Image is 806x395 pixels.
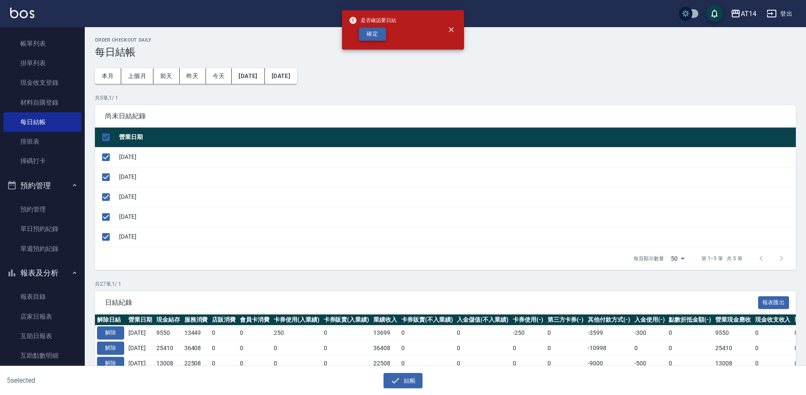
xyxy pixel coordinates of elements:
[154,341,182,356] td: 25410
[586,325,632,341] td: -3599
[667,341,713,356] td: 0
[153,68,180,84] button: 前天
[3,326,81,346] a: 互助日報表
[455,341,511,356] td: 0
[154,325,182,341] td: 9550
[182,314,210,325] th: 服務消費
[3,262,81,284] button: 報表及分析
[3,175,81,197] button: 預約管理
[455,356,511,371] td: 0
[238,341,272,356] td: 0
[371,356,399,371] td: 22508
[371,341,399,356] td: 36408
[632,341,667,356] td: 0
[322,356,372,371] td: 0
[210,341,238,356] td: 0
[545,341,586,356] td: 0
[210,314,238,325] th: 店販消費
[238,314,272,325] th: 會員卡消費
[95,94,796,102] p: 共 5 筆, 1 / 1
[706,5,723,22] button: save
[753,356,793,371] td: 0
[442,20,461,39] button: close
[586,356,632,371] td: -9000
[180,68,206,84] button: 昨天
[667,314,713,325] th: 點數折抵金額(-)
[126,314,154,325] th: 營業日期
[97,326,124,339] button: 解除
[667,356,713,371] td: 0
[117,147,796,167] td: [DATE]
[741,8,756,19] div: AT14
[95,46,796,58] h3: 每日結帳
[210,356,238,371] td: 0
[126,325,154,341] td: [DATE]
[117,167,796,187] td: [DATE]
[272,356,322,371] td: 0
[753,325,793,341] td: 0
[3,53,81,73] a: 掛單列表
[117,128,796,147] th: 營業日期
[238,356,272,371] td: 0
[117,187,796,207] td: [DATE]
[3,239,81,259] a: 單週預約紀錄
[545,325,586,341] td: 0
[753,314,793,325] th: 現金收支收入
[632,356,667,371] td: -500
[3,132,81,151] a: 排班表
[232,68,264,84] button: [DATE]
[206,68,232,84] button: 今天
[322,325,372,341] td: 0
[105,112,786,120] span: 尚未日結紀錄
[3,287,81,306] a: 報表目錄
[3,112,81,132] a: 每日結帳
[117,227,796,247] td: [DATE]
[117,207,796,227] td: [DATE]
[632,314,667,325] th: 入金使用(-)
[713,341,753,356] td: 25410
[126,341,154,356] td: [DATE]
[727,5,760,22] button: AT14
[97,357,124,370] button: 解除
[105,298,758,307] span: 日結紀錄
[713,314,753,325] th: 營業現金應收
[95,37,796,43] h2: Order checkout daily
[371,314,399,325] th: 業績收入
[272,325,322,341] td: 250
[265,68,297,84] button: [DATE]
[634,255,664,262] p: 每頁顯示數量
[272,341,322,356] td: 0
[3,93,81,112] a: 材料自購登錄
[399,314,455,325] th: 卡券販賣(不入業績)
[322,341,372,356] td: 0
[701,255,742,262] p: 第 1–5 筆 共 5 筆
[182,356,210,371] td: 22508
[3,34,81,53] a: 帳單列表
[455,325,511,341] td: 0
[3,346,81,365] a: 互助點數明細
[713,325,753,341] td: 9550
[545,314,586,325] th: 第三方卡券(-)
[399,325,455,341] td: 0
[95,68,121,84] button: 本月
[667,325,713,341] td: 0
[154,314,182,325] th: 現金結存
[3,151,81,171] a: 掃碼打卡
[384,373,423,389] button: 結帳
[95,280,796,288] p: 共 27 筆, 1 / 1
[3,73,81,92] a: 現金收支登錄
[511,341,545,356] td: 0
[97,342,124,355] button: 解除
[763,6,796,22] button: 登出
[758,298,789,306] a: 報表匯出
[758,296,789,309] button: 報表匯出
[322,314,372,325] th: 卡券販賣(入業績)
[3,200,81,219] a: 預約管理
[359,28,386,41] button: 確定
[753,341,793,356] td: 0
[126,356,154,371] td: [DATE]
[182,325,210,341] td: 13449
[545,356,586,371] td: 0
[511,314,545,325] th: 卡券使用(-)
[154,356,182,371] td: 13008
